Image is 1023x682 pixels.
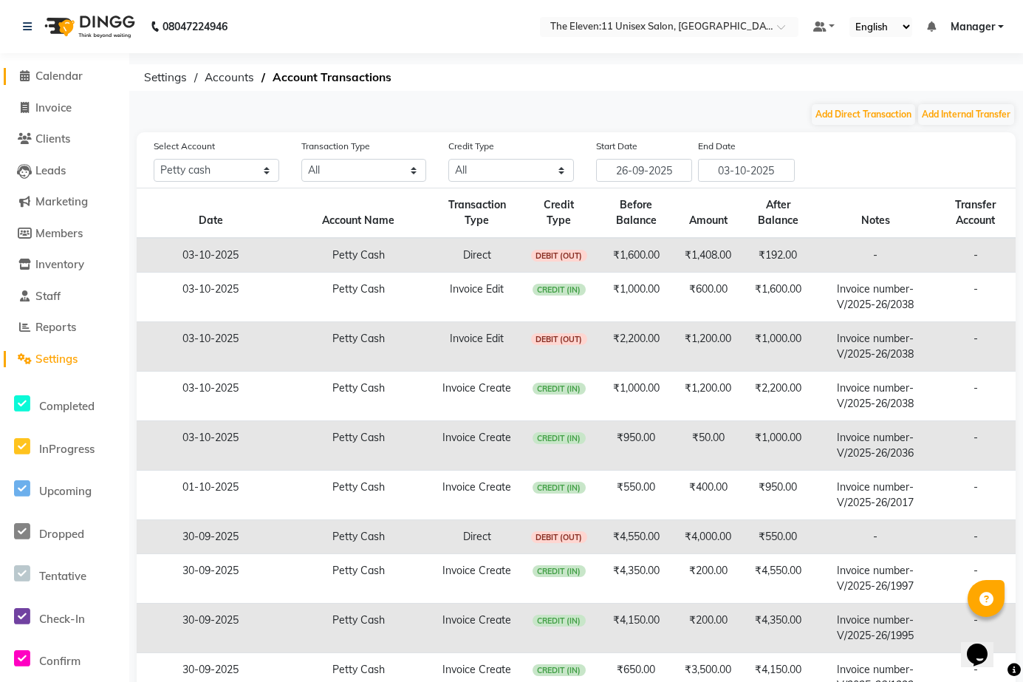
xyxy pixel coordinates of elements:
[137,238,284,273] td: 03-10-2025
[935,238,1016,273] td: -
[816,273,935,322] td: Invoice number- V/2025-26/2038
[816,322,935,372] td: Invoice number- V/2025-26/2038
[4,319,126,336] a: Reports
[4,256,126,273] a: Inventory
[533,432,586,444] span: CREDIT (IN)
[432,372,521,421] td: Invoice Create
[935,322,1016,372] td: -
[284,238,432,273] td: Petty Cash
[39,527,84,541] span: Dropped
[4,163,126,180] a: Leads
[137,604,284,653] td: 30-09-2025
[284,372,432,421] td: Petty Cash
[284,421,432,471] td: Petty Cash
[284,322,432,372] td: Petty Cash
[596,554,676,604] td: ₹4,350.00
[35,132,70,146] span: Clients
[596,471,676,520] td: ₹550.00
[432,421,521,471] td: Invoice Create
[533,284,586,296] span: CREDIT (IN)
[935,471,1016,520] td: -
[816,520,935,554] td: -
[137,372,284,421] td: 03-10-2025
[137,554,284,604] td: 30-09-2025
[137,322,284,372] td: 03-10-2025
[4,68,126,85] a: Calendar
[137,64,194,91] span: Settings
[284,520,432,554] td: Petty Cash
[816,471,935,520] td: Invoice number- V/2025-26/2017
[533,664,586,676] span: CREDIT (IN)
[676,322,740,372] td: ₹1,200.00
[35,163,66,177] span: Leads
[596,140,637,153] label: Start Date
[284,471,432,520] td: Petty Cash
[39,654,81,668] span: Confirm
[740,554,815,604] td: ₹4,550.00
[432,273,521,322] td: Invoice Edit
[533,482,586,494] span: CREDIT (IN)
[676,238,740,273] td: ₹1,408.00
[432,188,521,239] th: Transaction Type
[740,421,815,471] td: ₹1,000.00
[531,531,587,543] span: DEBIT (OUT)
[39,442,95,456] span: InProgress
[162,6,227,47] b: 08047224946
[596,421,676,471] td: ₹950.00
[935,188,1016,239] th: Transfer Account
[432,554,521,604] td: Invoice Create
[676,471,740,520] td: ₹400.00
[935,273,1016,322] td: -
[521,188,596,239] th: Credit Type
[137,188,284,239] th: Date
[35,320,76,334] span: Reports
[676,273,740,322] td: ₹600.00
[265,64,399,91] span: Account Transactions
[935,372,1016,421] td: -
[35,226,83,240] span: Members
[676,421,740,471] td: ₹50.00
[740,520,815,554] td: ₹550.00
[4,225,126,242] a: Members
[935,520,1016,554] td: -
[39,399,95,413] span: Completed
[533,565,586,577] span: CREDIT (IN)
[531,333,587,345] span: DEBIT (OUT)
[35,69,83,83] span: Calendar
[596,520,676,554] td: ₹4,550.00
[284,273,432,322] td: Petty Cash
[284,188,432,239] th: Account Name
[935,421,1016,471] td: -
[918,104,1014,125] button: Add Internal Transfer
[676,372,740,421] td: ₹1,200.00
[816,554,935,604] td: Invoice number- V/2025-26/1997
[951,19,995,35] span: Manager
[432,238,521,273] td: Direct
[596,188,676,239] th: Before Balance
[448,140,494,153] label: Credit Type
[4,194,126,211] a: Marketing
[698,140,736,153] label: End Date
[4,131,126,148] a: Clients
[39,569,86,583] span: Tentative
[35,194,88,208] span: Marketing
[740,273,815,322] td: ₹1,600.00
[596,238,676,273] td: ₹1,600.00
[740,604,815,653] td: ₹4,350.00
[284,554,432,604] td: Petty Cash
[816,421,935,471] td: Invoice number- V/2025-26/2036
[740,188,815,239] th: After Balance
[432,322,521,372] td: Invoice Edit
[812,104,915,125] button: Add Direct Transaction
[38,6,139,47] img: logo
[432,604,521,653] td: Invoice Create
[4,100,126,117] a: Invoice
[816,604,935,653] td: Invoice number- V/2025-26/1995
[137,273,284,322] td: 03-10-2025
[596,604,676,653] td: ₹4,150.00
[35,352,78,366] span: Settings
[533,615,586,627] span: CREDIT (IN)
[676,554,740,604] td: ₹200.00
[154,140,215,153] label: Select Account
[961,623,1008,667] iframe: chat widget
